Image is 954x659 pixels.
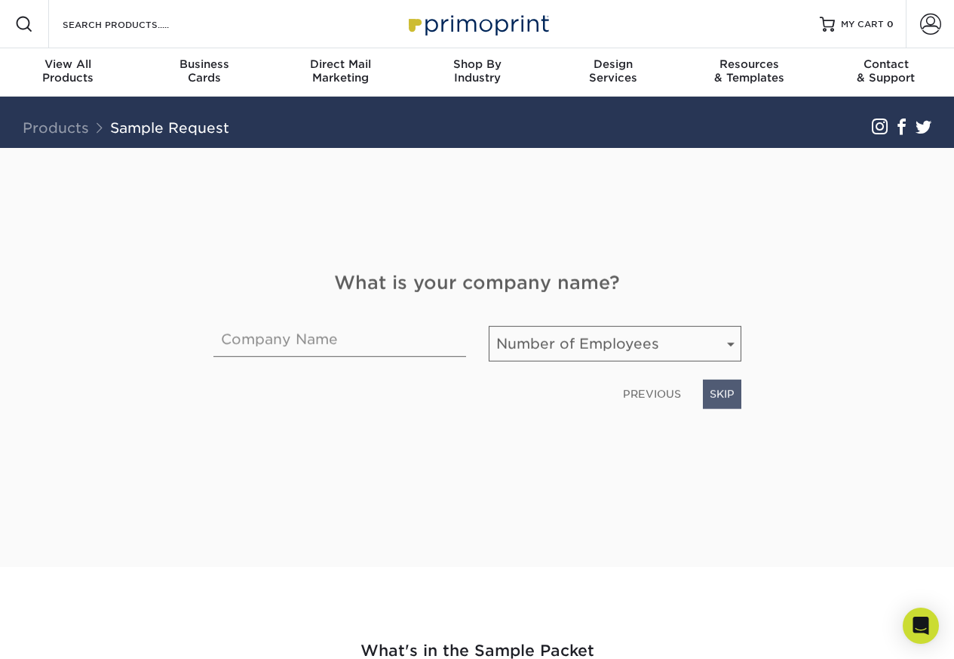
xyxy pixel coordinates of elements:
[545,57,682,85] div: Services
[545,57,682,71] span: Design
[682,48,818,97] a: Resources& Templates
[402,8,553,40] img: Primoprint
[817,57,954,71] span: Contact
[23,119,89,136] a: Products
[703,380,741,408] a: SKIP
[817,48,954,97] a: Contact& Support
[137,57,273,85] div: Cards
[110,119,229,136] a: Sample Request
[817,57,954,85] div: & Support
[409,57,545,71] span: Shop By
[137,57,273,71] span: Business
[887,19,894,29] span: 0
[617,382,687,406] a: PREVIOUS
[61,15,208,33] input: SEARCH PRODUCTS.....
[272,57,409,71] span: Direct Mail
[682,57,818,71] span: Resources
[841,18,884,31] span: MY CART
[272,57,409,85] div: Marketing
[409,57,545,85] div: Industry
[682,57,818,85] div: & Templates
[545,48,682,97] a: DesignServices
[903,608,939,644] div: Open Intercom Messenger
[830,618,954,659] iframe: Google Customer Reviews
[137,48,273,97] a: BusinessCards
[272,48,409,97] a: Direct MailMarketing
[409,48,545,97] a: Shop ByIndustry
[213,269,741,297] h4: What is your company name?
